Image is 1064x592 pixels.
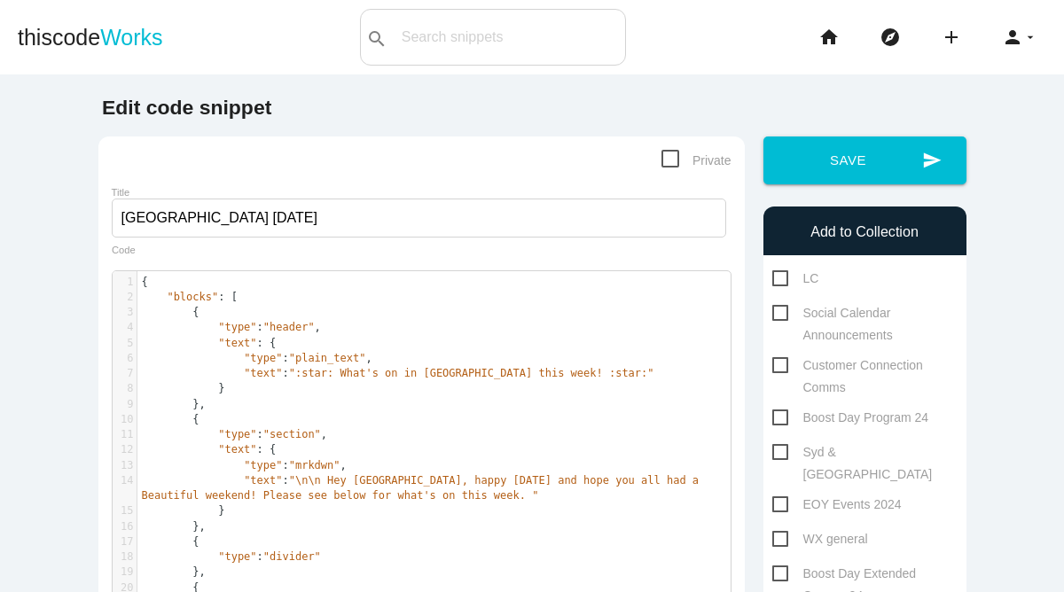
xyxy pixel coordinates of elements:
[244,459,282,471] span: "type"
[772,268,819,290] span: LC
[113,397,137,412] div: 9
[142,535,199,548] span: {
[113,366,137,381] div: 7
[113,336,137,351] div: 5
[218,550,256,563] span: "type"
[289,352,366,364] span: "plain_text"
[142,413,199,425] span: {
[763,136,966,184] button: sendSave
[218,443,256,456] span: "text"
[922,136,942,184] i: send
[112,187,130,198] label: Title
[244,352,282,364] span: "type"
[289,459,340,471] span: "mrkdwn"
[289,367,654,379] span: ":star: What's on in [GEOGRAPHIC_DATA] this week! :star:"
[113,503,137,518] div: 15
[142,550,321,563] span: :
[142,337,277,349] span: : {
[772,407,929,429] span: Boost Day Program 24
[1023,9,1037,66] i: arrow_drop_down
[818,9,840,66] i: home
[218,428,256,440] span: "type"
[113,534,137,549] div: 17
[361,10,393,65] button: search
[113,305,137,320] div: 3
[142,459,347,471] span: : ,
[102,96,271,119] b: Edit code snippet
[142,474,706,502] span: "\n\n Hey [GEOGRAPHIC_DATA], happy [DATE] and hope you all had a Beautiful weekend! Please see be...
[218,337,256,349] span: "text"
[263,321,315,333] span: "header"
[142,398,206,410] span: },
[113,290,137,305] div: 2
[263,550,321,563] span: "divider"
[112,245,136,256] label: Code
[113,275,137,290] div: 1
[113,320,137,335] div: 4
[167,291,218,303] span: "blocks"
[18,9,163,66] a: thiscodeWorks
[218,321,256,333] span: "type"
[142,291,238,303] span: : [
[142,367,654,379] span: :
[1002,9,1023,66] i: person
[661,150,731,172] span: Private
[113,565,137,580] div: 19
[772,302,958,324] span: Social Calendar Announcements
[393,19,625,56] input: Search snippets
[244,367,282,379] span: "text"
[142,321,321,333] span: : ,
[142,443,277,456] span: : {
[142,382,225,394] span: }
[880,9,901,66] i: explore
[941,9,962,66] i: add
[113,473,137,488] div: 14
[772,441,958,463] span: Syd & [GEOGRAPHIC_DATA]
[142,474,706,502] span: :
[113,519,137,534] div: 16
[113,427,137,442] div: 11
[142,306,199,318] span: {
[772,354,958,377] span: Customer Connection Comms
[142,276,148,288] span: {
[100,25,162,50] span: Works
[113,549,137,565] div: 18
[772,224,958,240] h6: Add to Collection
[263,428,321,440] span: "section"
[142,504,225,517] span: }
[142,352,372,364] span: : ,
[772,494,902,516] span: EOY Events 2024
[142,565,206,578] span: },
[113,351,137,366] div: 6
[142,520,206,533] span: },
[113,442,137,457] div: 12
[113,412,137,427] div: 10
[113,458,137,473] div: 13
[142,428,328,440] span: : ,
[366,11,387,67] i: search
[244,474,282,487] span: "text"
[113,381,137,396] div: 8
[772,563,958,585] span: Boost Day Extended Comms 24
[772,528,868,550] span: WX general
